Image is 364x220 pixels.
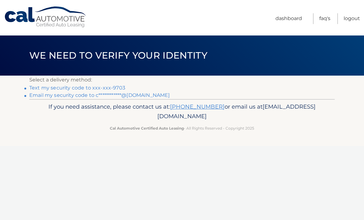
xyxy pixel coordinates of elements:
[29,50,207,61] span: We need to verify your identity
[29,76,335,84] p: Select a delivery method:
[4,6,87,28] a: Cal Automotive
[344,13,360,24] a: Logout
[170,103,225,110] a: [PHONE_NUMBER]
[33,125,331,131] p: - All Rights Reserved - Copyright 2025
[33,102,331,122] p: If you need assistance, please contact us at: or email us at
[110,126,184,131] strong: Cal Automotive Certified Auto Leasing
[275,13,302,24] a: Dashboard
[29,85,125,91] a: Text my security code to xxx-xxx-9703
[319,13,330,24] a: FAQ's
